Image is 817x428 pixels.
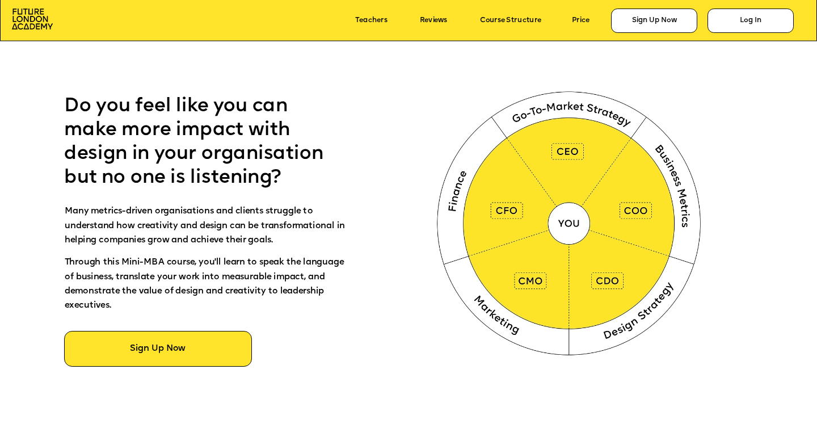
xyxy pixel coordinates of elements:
[64,96,328,187] span: Do you feel like you can make more impact with design in your organisation but no one is listening?
[355,16,387,24] a: Teachers
[419,69,723,374] img: image-94416c34-2042-40bc-bb9b-e63dbcc6dc34.webp
[65,207,347,245] span: Many metrics-driven organisations and clients struggle to understand how creativity and design ca...
[420,16,447,24] a: Reviews
[480,16,541,24] a: Course Structure
[572,16,589,24] a: Price
[12,9,53,30] img: image-aac980e9-41de-4c2d-a048-f29dd30a0068.png
[65,258,346,310] span: Through this Mini-MBA course, you'll learn to speak the language of business, translate your work...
